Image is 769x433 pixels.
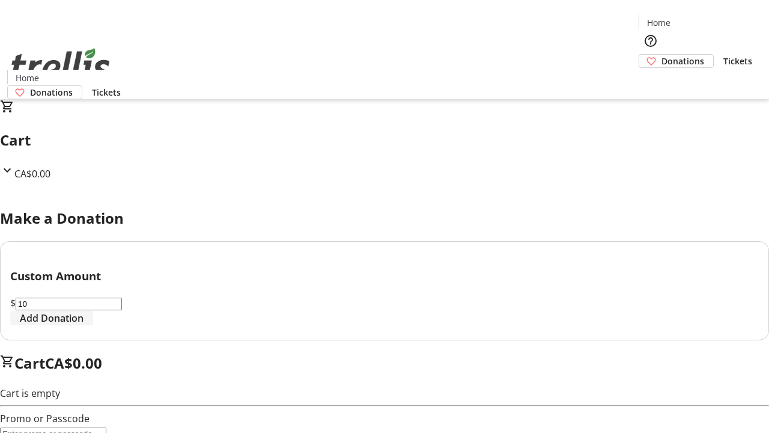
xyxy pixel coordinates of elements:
span: CA$0.00 [14,167,50,180]
span: Tickets [92,86,121,99]
a: Home [639,16,678,29]
button: Cart [639,68,663,92]
a: Tickets [714,55,762,67]
span: Donations [661,55,704,67]
span: Tickets [723,55,752,67]
img: Orient E2E Organization FzGrlmkBDC's Logo [7,35,114,95]
input: Donation Amount [16,298,122,310]
button: Add Donation [10,311,93,325]
a: Tickets [82,86,130,99]
a: Home [8,72,46,84]
span: $ [10,296,16,310]
button: Help [639,29,663,53]
span: CA$0.00 [45,353,102,373]
span: Donations [30,86,73,99]
a: Donations [639,54,714,68]
a: Donations [7,85,82,99]
h3: Custom Amount [10,268,759,284]
span: Home [16,72,39,84]
span: Home [647,16,670,29]
span: Add Donation [20,311,84,325]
